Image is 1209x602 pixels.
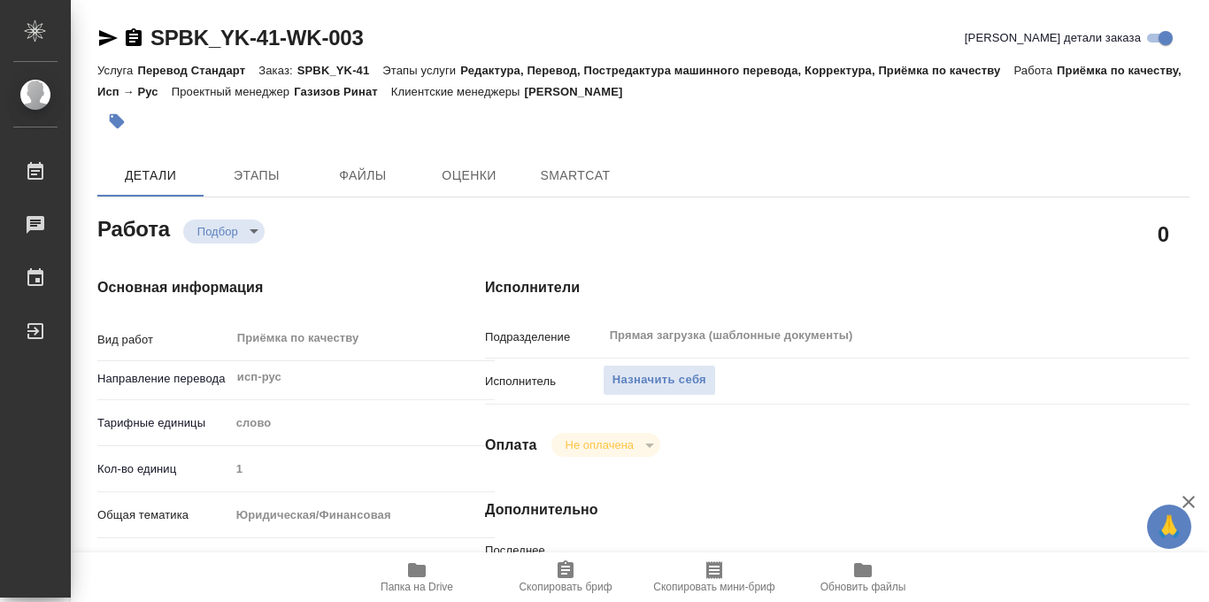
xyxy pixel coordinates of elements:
h4: Основная информация [97,277,414,298]
p: Заказ: [258,64,296,77]
button: Скопировать мини-бриф [640,552,789,602]
button: Скопировать ссылку для ЯМессенджера [97,27,119,49]
h4: Исполнители [485,277,1190,298]
div: Счета, акты, чеки, командировочные и таможенные документы [230,546,496,576]
button: Скопировать ссылку [123,27,144,49]
p: SPBK_YK-41 [297,64,383,77]
div: Подбор [183,220,265,243]
span: Папка на Drive [381,581,453,593]
h2: Работа [97,212,170,243]
p: Подразделение [485,328,603,346]
a: SPBK_YK-41-WK-003 [150,26,364,50]
button: Скопировать бриф [491,552,640,602]
p: Направление перевода [97,370,230,388]
p: Общая тематика [97,506,230,524]
span: Детали [108,165,193,187]
span: Файлы [320,165,405,187]
button: Обновить файлы [789,552,937,602]
div: слово [230,408,496,438]
div: Юридическая/Финансовая [230,500,496,530]
p: Клиентские менеджеры [391,85,525,98]
p: Газизов Ринат [294,85,391,98]
span: Скопировать мини-бриф [653,581,774,593]
p: Услуга [97,64,137,77]
h4: Оплата [485,435,537,456]
input: Пустое поле [230,456,496,482]
p: Перевод Стандарт [137,64,258,77]
p: Исполнитель [485,373,603,390]
h4: Дополнительно [485,499,1190,521]
p: Проектный менеджер [172,85,294,98]
button: Добавить тэг [97,102,136,141]
p: Последнее изменение [485,542,603,577]
span: Оценки [427,165,512,187]
p: Тарифные единицы [97,414,230,432]
p: Кол-во единиц [97,460,230,478]
button: 🙏 [1147,505,1191,549]
p: Этапы услуги [382,64,460,77]
input: Пустое поле [603,546,1131,572]
span: Этапы [214,165,299,187]
p: Работа [1013,64,1057,77]
span: SmartCat [533,165,618,187]
p: Вид работ [97,331,230,349]
span: 🙏 [1154,508,1184,545]
button: Папка на Drive [343,552,491,602]
p: Редактура, Перевод, Постредактура машинного перевода, Корректура, Приёмка по качеству [460,64,1013,77]
span: Обновить файлы [820,581,906,593]
h2: 0 [1158,219,1169,249]
button: Назначить себя [603,365,716,396]
p: [PERSON_NAME] [525,85,636,98]
button: Подбор [192,224,243,239]
div: Подбор [551,433,660,457]
span: Скопировать бриф [519,581,612,593]
span: [PERSON_NAME] детали заказа [965,29,1141,47]
span: Назначить себя [612,370,706,390]
button: Не оплачена [560,437,639,452]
